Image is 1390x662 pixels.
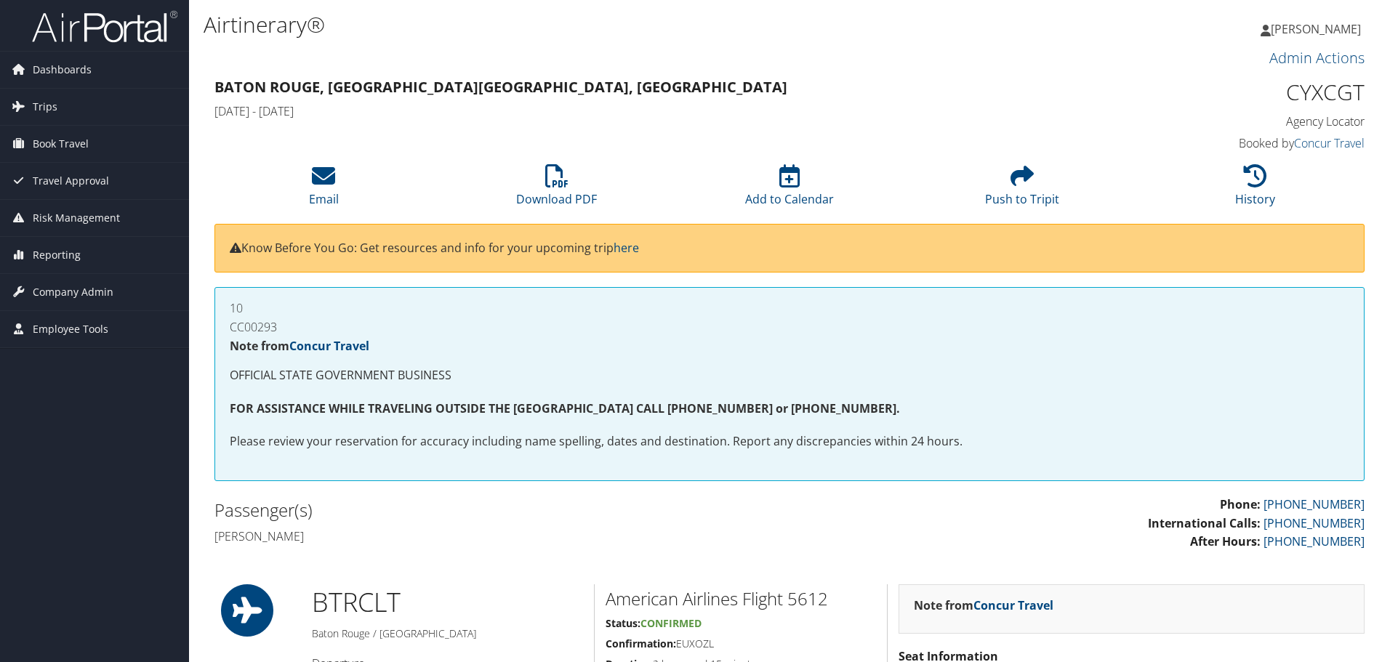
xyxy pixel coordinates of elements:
[33,52,92,88] span: Dashboards
[33,200,120,236] span: Risk Management
[230,366,1349,385] p: OFFICIAL STATE GOVERNMENT BUSINESS
[33,163,109,199] span: Travel Approval
[745,172,834,207] a: Add to Calendar
[204,9,985,40] h1: Airtinerary®
[614,240,639,256] a: here
[32,9,177,44] img: airportal-logo.png
[33,126,89,162] span: Book Travel
[230,338,369,354] strong: Note from
[1148,515,1261,531] strong: International Calls:
[516,172,597,207] a: Download PDF
[1235,172,1275,207] a: History
[606,616,640,630] strong: Status:
[1093,113,1365,129] h4: Agency Locator
[230,400,900,416] strong: FOR ASSISTANCE WHILE TRAVELING OUTSIDE THE [GEOGRAPHIC_DATA] CALL [PHONE_NUMBER] or [PHONE_NUMBER].
[1261,7,1375,51] a: [PERSON_NAME]
[973,597,1053,613] a: Concur Travel
[1093,77,1365,108] h1: CYXCGT
[289,338,369,354] a: Concur Travel
[1190,533,1261,549] strong: After Hours:
[312,584,583,621] h1: BTR CLT
[1264,496,1365,512] a: [PHONE_NUMBER]
[1093,135,1365,151] h4: Booked by
[230,321,1349,333] h4: CC00293
[230,239,1349,258] p: Know Before You Go: Get resources and info for your upcoming trip
[914,597,1053,613] strong: Note from
[33,311,108,347] span: Employee Tools
[230,302,1349,314] h4: 10
[33,237,81,273] span: Reporting
[309,172,339,207] a: Email
[606,637,676,650] strong: Confirmation:
[985,172,1059,207] a: Push to Tripit
[214,103,1072,119] h4: [DATE] - [DATE]
[33,274,113,310] span: Company Admin
[1294,135,1365,151] a: Concur Travel
[33,89,57,125] span: Trips
[214,528,779,544] h4: [PERSON_NAME]
[1269,48,1365,68] a: Admin Actions
[606,586,876,611] h2: American Airlines Flight 5612
[1271,21,1361,37] span: [PERSON_NAME]
[230,432,1349,451] p: Please review your reservation for accuracy including name spelling, dates and destination. Repor...
[606,637,876,651] h5: EUXOZL
[214,77,787,97] strong: Baton Rouge, [GEOGRAPHIC_DATA] [GEOGRAPHIC_DATA], [GEOGRAPHIC_DATA]
[312,626,583,641] h5: Baton Rouge / [GEOGRAPHIC_DATA]
[640,616,702,630] span: Confirmed
[1264,533,1365,549] a: [PHONE_NUMBER]
[1264,515,1365,531] a: [PHONE_NUMBER]
[214,498,779,522] h2: Passenger(s)
[1220,496,1261,512] strong: Phone:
